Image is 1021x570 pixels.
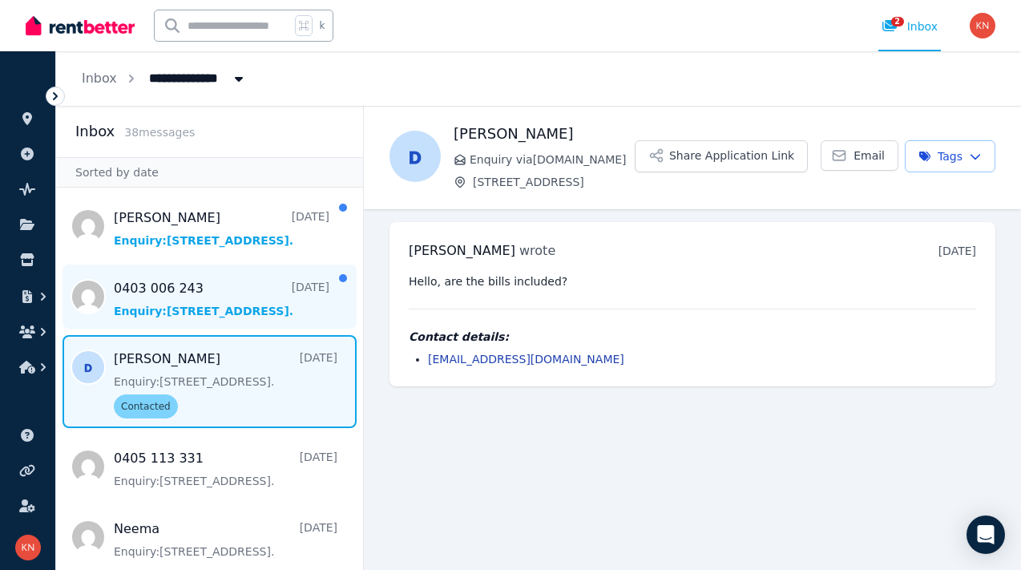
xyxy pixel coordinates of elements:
[114,208,329,249] a: [PERSON_NAME][DATE]Enquiry:[STREET_ADDRESS].
[454,123,635,145] h1: [PERSON_NAME]
[967,515,1005,554] div: Open Intercom Messenger
[15,535,41,560] img: Karin Nyeholt
[114,279,329,319] a: 0403 006 243[DATE]Enquiry:[STREET_ADDRESS].
[114,449,337,489] a: 0405 113 331[DATE]Enquiry:[STREET_ADDRESS].
[82,71,117,86] a: Inbox
[114,519,337,560] a: Neema[DATE]Enquiry:[STREET_ADDRESS].
[26,14,135,38] img: RentBetter
[882,18,938,34] div: Inbox
[821,140,898,171] a: Email
[905,140,995,172] button: Tags
[519,243,555,258] span: wrote
[56,157,363,188] div: Sorted by date
[470,152,635,168] span: Enquiry via [DOMAIN_NAME]
[635,140,808,172] button: Share Application Link
[389,131,441,182] img: Dylan Garrec
[970,13,995,38] img: Karin Nyeholt
[75,120,115,143] h2: Inbox
[409,243,515,258] span: [PERSON_NAME]
[124,126,195,139] span: 38 message s
[473,174,635,190] span: [STREET_ADDRESS]
[56,51,272,106] nav: Breadcrumb
[114,350,337,418] a: [PERSON_NAME][DATE]Enquiry:[STREET_ADDRESS].Contacted
[854,148,885,164] span: Email
[319,19,325,32] span: k
[409,329,976,345] h4: Contact details:
[891,17,904,26] span: 2
[918,148,962,164] span: Tags
[409,273,976,289] pre: Hello, are the bills included?
[428,353,624,366] a: [EMAIL_ADDRESS][DOMAIN_NAME]
[938,245,976,257] time: [DATE]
